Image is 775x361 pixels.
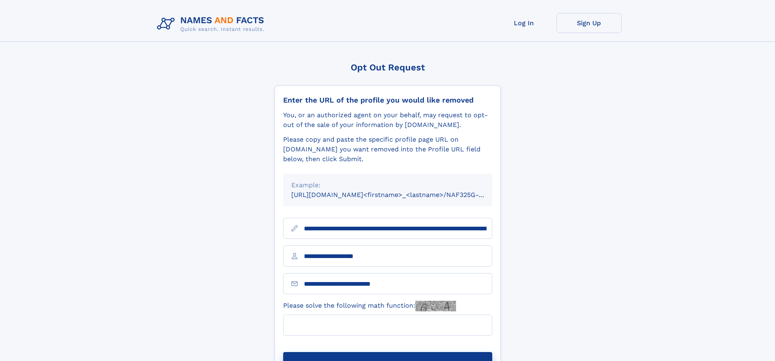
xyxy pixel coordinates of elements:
img: Logo Names and Facts [154,13,271,35]
div: Opt Out Request [275,62,501,72]
div: Enter the URL of the profile you would like removed [283,96,492,105]
div: You, or an authorized agent on your behalf, may request to opt-out of the sale of your informatio... [283,110,492,130]
label: Please solve the following math function: [283,301,456,311]
a: Sign Up [557,13,622,33]
div: Example: [291,180,484,190]
a: Log In [491,13,557,33]
small: [URL][DOMAIN_NAME]<firstname>_<lastname>/NAF325G-xxxxxxxx [291,191,508,199]
div: Please copy and paste the specific profile page URL on [DOMAIN_NAME] you want removed into the Pr... [283,135,492,164]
